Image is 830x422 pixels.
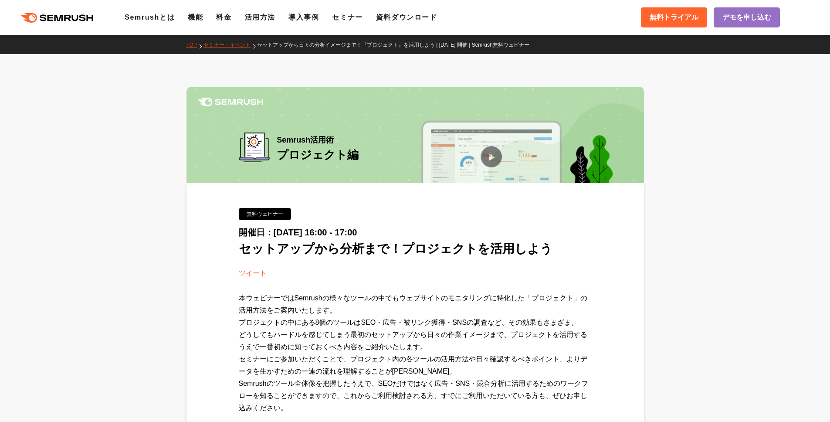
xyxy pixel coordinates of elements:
[198,98,263,106] img: Semrush
[239,242,552,255] span: セットアップから分析まで！プロジェクトを活用しよう
[239,269,267,277] a: ツイート
[277,133,359,147] span: Semrush活用術
[125,14,175,21] a: Semrushとは
[332,14,362,21] a: セミナー
[239,228,357,237] span: 開催日：[DATE] 16:00 - 17:00
[239,208,291,220] div: 無料ウェビナー
[245,14,275,21] a: 活用方法
[376,14,437,21] a: 資料ダウンロード
[257,42,536,48] a: セットアップから日々の分析イメージまで！『プロジェクト』を活用しよう | [DATE] 開催 | Semrush無料ウェビナー
[277,148,359,161] span: プロジェクト編
[650,12,698,23] span: 無料トライアル
[216,14,231,21] a: 料金
[188,14,203,21] a: 機能
[641,7,707,27] a: 無料トライアル
[288,14,319,21] a: 導入事例
[186,42,203,48] a: TOP
[203,42,257,48] a: セミナー・イベント
[714,7,780,27] a: デモを申し込む
[722,12,771,23] span: デモを申し込む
